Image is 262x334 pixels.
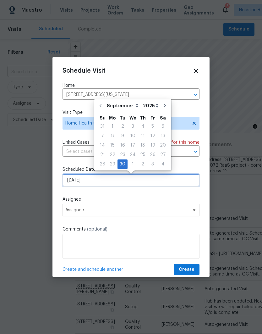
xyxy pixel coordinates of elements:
[117,141,128,150] div: Tue Sep 16 2025
[160,99,170,112] button: Go to next month
[63,226,199,232] label: Comments
[158,131,168,140] div: 13
[160,116,166,120] abbr: Saturday
[148,131,158,141] div: Fri Sep 12 2025
[117,131,128,140] div: 9
[141,101,160,110] select: Year
[148,141,158,150] div: Fri Sep 19 2025
[138,122,148,131] div: 4
[117,150,128,159] div: 23
[97,122,107,131] div: Sun Aug 31 2025
[138,160,148,169] div: 2
[148,150,158,159] div: 26
[148,131,158,140] div: 12
[87,227,107,231] span: (optional)
[158,122,168,131] div: 6
[117,131,128,141] div: Tue Sep 09 2025
[107,150,117,159] div: Mon Sep 22 2025
[138,150,148,159] div: 25
[128,131,138,141] div: Wed Sep 10 2025
[107,141,117,150] div: Mon Sep 15 2025
[128,141,138,150] div: 17
[117,141,128,150] div: 16
[117,160,128,169] div: 30
[138,159,148,169] div: Thu Oct 02 2025
[174,264,199,276] button: Create
[148,159,158,169] div: Fri Oct 03 2025
[138,141,148,150] div: Thu Sep 18 2025
[97,150,107,159] div: Sun Sep 21 2025
[63,174,199,186] input: M/D/YYYY
[97,141,107,150] div: Sun Sep 14 2025
[63,267,123,272] span: Create and schedule another
[117,122,128,131] div: 2
[128,122,138,131] div: Wed Sep 03 2025
[117,150,128,159] div: Tue Sep 23 2025
[158,150,168,159] div: 27
[191,90,200,99] button: Open
[63,110,199,115] label: Visit Type
[179,266,194,274] span: Create
[65,208,188,213] span: Assignee
[117,159,128,169] div: Tue Sep 30 2025
[128,150,138,159] div: Wed Sep 24 2025
[109,116,116,120] abbr: Monday
[63,83,199,88] label: Home
[63,197,199,202] label: Assignee
[63,147,182,157] input: Select cases
[158,141,168,150] div: 20
[96,99,105,112] button: Go to previous month
[107,160,117,169] div: 29
[65,120,188,126] span: Home Health Checkup
[97,141,107,150] div: 14
[158,150,168,159] div: Sat Sep 27 2025
[128,150,138,159] div: 24
[63,90,182,100] input: Enter in an address
[138,150,148,159] div: Thu Sep 25 2025
[158,122,168,131] div: Sat Sep 06 2025
[117,122,128,131] div: Tue Sep 02 2025
[138,122,148,131] div: Thu Sep 04 2025
[128,160,138,169] div: 1
[128,141,138,150] div: Wed Sep 17 2025
[158,131,168,141] div: Sat Sep 13 2025
[105,101,141,110] select: Month
[107,122,117,131] div: 1
[97,159,107,169] div: Sun Sep 28 2025
[128,131,138,140] div: 10
[138,131,148,141] div: Thu Sep 11 2025
[100,116,106,120] abbr: Sunday
[97,131,107,140] div: 7
[148,122,158,131] div: Fri Sep 05 2025
[193,68,199,75] span: Close
[148,122,158,131] div: 5
[97,150,107,159] div: 21
[120,116,125,120] abbr: Tuesday
[158,160,168,169] div: 4
[107,122,117,131] div: Mon Sep 01 2025
[97,160,107,169] div: 28
[63,67,106,75] span: Schedule Visit
[97,131,107,141] div: Sun Sep 07 2025
[107,131,117,141] div: Mon Sep 08 2025
[158,159,168,169] div: Sat Oct 04 2025
[63,140,90,145] span: Linked Cases
[148,160,158,169] div: 3
[191,147,200,156] button: Open
[97,122,107,131] div: 31
[150,116,155,120] abbr: Friday
[138,131,148,140] div: 11
[107,159,117,169] div: Mon Sep 29 2025
[107,141,117,150] div: 15
[128,122,138,131] div: 3
[138,141,148,150] div: 18
[148,141,158,150] div: 19
[63,167,199,172] label: Scheduled Date
[158,141,168,150] div: Sat Sep 20 2025
[148,150,158,159] div: Fri Sep 26 2025
[128,159,138,169] div: Wed Oct 01 2025
[140,116,146,120] abbr: Thursday
[129,116,136,120] abbr: Wednesday
[107,150,117,159] div: 22
[107,131,117,140] div: 8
